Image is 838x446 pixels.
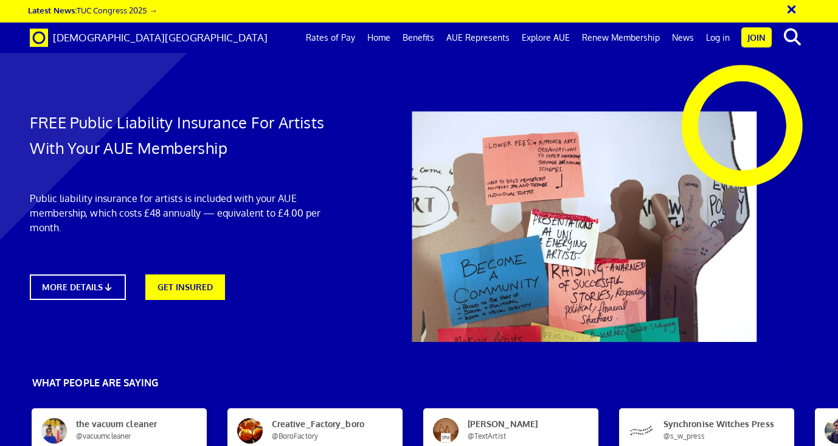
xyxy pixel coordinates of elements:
a: News [666,23,700,53]
span: @TextArtist [468,431,506,441]
a: Benefits [396,23,440,53]
a: Log in [700,23,736,53]
a: Home [361,23,396,53]
p: Public liability insurance for artists is included with your AUE membership, which costs £48 annu... [30,191,343,235]
h1: FREE Public Liability Insurance For Artists With Your AUE Membership [30,110,343,161]
a: AUE Represents [440,23,516,53]
span: @BoroFactory [272,431,318,441]
a: GET INSURED [145,274,225,300]
a: Join [741,27,772,47]
span: Creative_Factory_boro [263,418,379,442]
span: @vacuumcleaner [76,431,131,441]
span: the vacuum cleaner [67,418,184,442]
strong: Latest News: [28,5,77,15]
a: Renew Membership [576,23,666,53]
a: Rates of Pay [300,23,361,53]
a: Latest News:TUC Congress 2025 → [28,5,157,15]
span: Synchronise Witches Press [654,418,771,442]
a: MORE DETAILS [30,274,126,300]
button: search [774,24,811,50]
span: [DEMOGRAPHIC_DATA][GEOGRAPHIC_DATA] [53,31,268,44]
span: @s_w_press [663,431,705,441]
a: Explore AUE [516,23,576,53]
span: [PERSON_NAME] [459,418,575,442]
a: Brand [DEMOGRAPHIC_DATA][GEOGRAPHIC_DATA] [21,23,277,53]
